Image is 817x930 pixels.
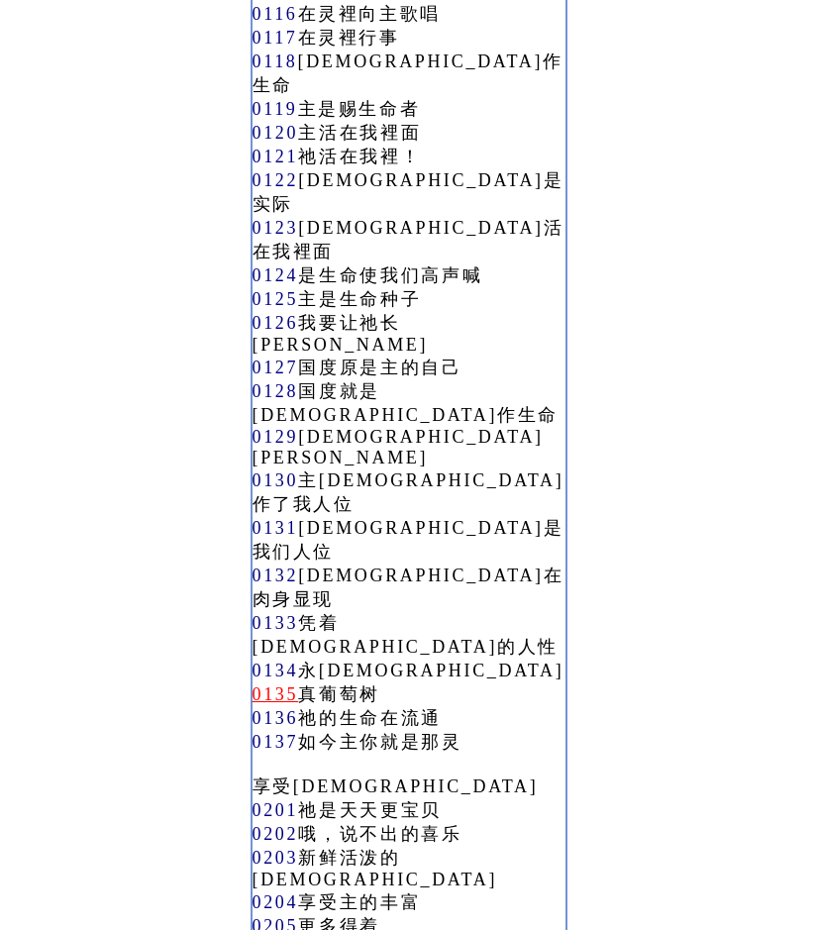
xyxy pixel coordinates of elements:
a: 0125 [253,289,299,309]
a: 0117 [253,28,298,48]
a: 0120 [253,123,299,143]
a: 0132 [253,566,299,585]
a: 0124 [253,265,299,285]
a: 0137 [253,732,299,752]
a: 0119 [253,99,298,119]
a: 0116 [253,4,298,24]
a: 0121 [253,147,299,166]
a: 0134 [253,661,299,680]
a: 0129 [253,427,299,447]
a: 0118 [253,52,298,71]
a: 0123 [253,218,299,238]
a: 享受[DEMOGRAPHIC_DATA] [253,776,539,796]
a: 0128 [253,381,299,401]
a: 0203 [253,848,299,868]
a: 0136 [253,708,299,728]
a: 0131 [253,518,299,538]
a: 0204 [253,892,299,912]
a: 0133 [253,613,299,633]
a: 0126 [253,313,299,333]
a: 0135 [253,684,299,704]
a: 0122 [253,170,299,190]
a: 0202 [253,824,299,844]
a: 0127 [253,358,299,377]
a: 0130 [253,470,299,490]
a: 0201 [253,800,299,820]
